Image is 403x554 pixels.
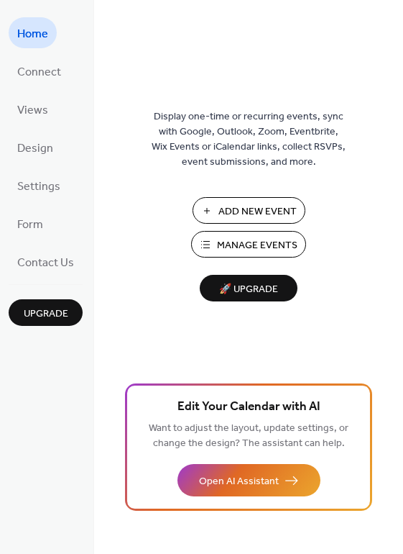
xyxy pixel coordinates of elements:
[217,238,297,253] span: Manage Events
[9,170,69,201] a: Settings
[208,280,289,299] span: 🚀 Upgrade
[9,94,57,124] a: Views
[9,299,83,326] button: Upgrade
[191,231,306,258] button: Manage Events
[200,275,297,301] button: 🚀 Upgrade
[177,397,320,417] span: Edit Your Calendar with AI
[17,23,48,45] span: Home
[17,61,61,83] span: Connect
[9,132,62,163] a: Design
[9,208,52,239] a: Form
[149,419,348,453] span: Want to adjust the layout, update settings, or change the design? The assistant can help.
[17,252,74,274] span: Contact Us
[152,109,346,170] span: Display one-time or recurring events, sync with Google, Outlook, Zoom, Eventbrite, Wix Events or ...
[193,197,305,224] button: Add New Event
[24,306,68,322] span: Upgrade
[9,246,83,277] a: Contact Us
[17,176,60,198] span: Settings
[9,55,70,86] a: Connect
[17,99,48,122] span: Views
[199,474,279,489] span: Open AI Assistant
[218,204,297,219] span: Add New Event
[17,137,53,160] span: Design
[9,17,57,48] a: Home
[177,464,320,496] button: Open AI Assistant
[17,214,43,236] span: Form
